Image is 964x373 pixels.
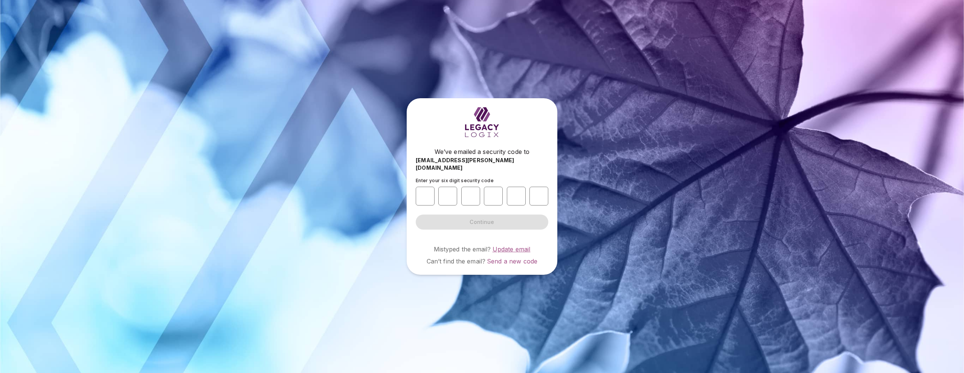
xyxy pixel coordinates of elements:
a: Send a new code [487,257,537,265]
span: Enter your six digit security code [416,178,494,183]
span: We’ve emailed a security code to [435,147,529,156]
span: [EMAIL_ADDRESS][PERSON_NAME][DOMAIN_NAME] [416,157,548,172]
span: Mistyped the email? [434,245,491,253]
span: Can’t find the email? [427,257,485,265]
a: Update email [493,245,531,253]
